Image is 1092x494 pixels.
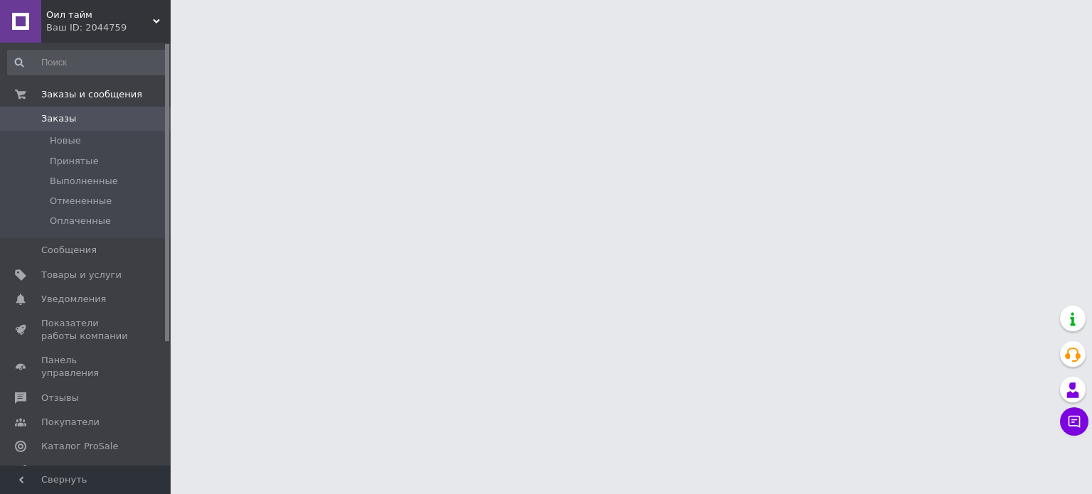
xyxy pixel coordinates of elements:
button: Чат с покупателем [1060,407,1088,436]
span: Отзывы [41,392,79,404]
span: Принятые [50,155,99,168]
input: Поиск [7,50,168,75]
span: Выполненные [50,175,118,188]
span: Уведомления [41,293,106,306]
span: Аналитика [41,464,94,477]
span: Оил тайм [46,9,153,21]
span: Панель управления [41,354,132,380]
span: Новые [50,134,81,147]
div: Ваш ID: 2044759 [46,21,171,34]
span: Сообщения [41,244,97,257]
span: Заказы и сообщения [41,88,142,101]
span: Оплаченные [50,215,111,227]
span: Покупатели [41,416,100,429]
span: Каталог ProSale [41,440,118,453]
span: Показатели работы компании [41,317,132,343]
span: Товары и услуги [41,269,122,281]
span: Заказы [41,112,76,125]
span: Отмененные [50,195,112,208]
